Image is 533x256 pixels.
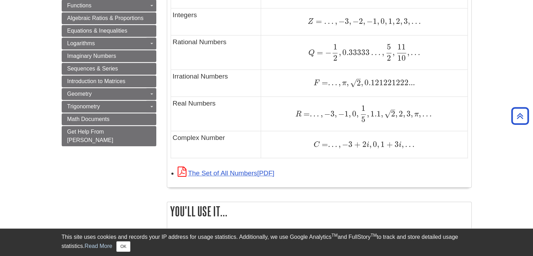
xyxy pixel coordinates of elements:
[62,126,156,146] a: Get Help From [PERSON_NAME]
[62,88,156,100] a: Geometry
[67,103,100,109] span: Trigonometry
[391,109,395,119] span: 2
[379,16,385,26] span: 0
[334,78,337,87] span: .
[308,18,314,26] span: Z
[314,79,320,87] span: F
[62,233,472,252] div: This site uses cookies and records your IP address for usage statistics. Additionally, we use Goo...
[353,140,361,149] span: +
[395,16,400,26] span: 2
[356,109,358,119] span: ,
[385,140,393,149] span: +
[333,53,337,63] span: 2
[315,48,323,57] span: =
[359,16,363,26] span: 2
[328,140,330,149] span: .
[319,109,322,119] span: ,
[171,35,261,69] td: Rational Numbers
[116,241,130,252] button: Close
[371,140,377,149] span: 0
[339,48,341,57] span: ,
[62,38,156,49] a: Logarithms
[402,16,408,26] span: 3
[393,140,399,149] span: 3
[341,79,347,87] span: π
[404,140,415,149] span: …
[322,109,330,119] span: −
[351,109,356,119] span: 0
[421,109,432,119] span: …
[67,66,118,72] span: Sequences & Series
[377,16,379,26] span: ,
[310,109,312,119] span: .
[171,8,261,35] td: Integers
[399,141,402,149] span: i
[337,140,341,149] span: ,
[62,75,156,87] a: Introduction to Matrices
[67,40,95,46] span: Logarithms
[351,16,359,26] span: −
[381,48,384,57] span: ,
[387,42,391,52] span: 5
[357,78,361,88] span: 2
[408,16,410,26] span: ,
[367,109,369,119] span: ,
[347,78,349,87] span: ,
[392,16,395,26] span: ,
[330,140,334,149] span: .
[301,109,310,119] span: =
[171,70,261,97] td: Irrational Numbers
[330,109,334,119] span: 3
[391,105,395,114] span: –
[334,16,337,26] span: ,
[403,109,405,119] span: ,
[336,109,344,119] span: −
[345,16,349,26] span: 3
[315,109,319,119] span: .
[384,109,391,119] span: √
[322,16,334,26] span: …
[407,48,409,57] span: ,
[361,115,365,124] span: 5
[295,110,301,118] span: R
[349,109,351,119] span: ,
[62,25,156,37] a: Equations & Inequalities
[341,140,348,149] span: −
[328,78,330,87] span: .
[178,169,274,177] a: Link opens in new window
[62,63,156,75] a: Sequences & Series
[314,141,320,149] span: C
[357,74,361,83] span: –
[369,109,381,119] span: 1.1
[373,16,377,26] span: 1
[337,78,341,87] span: ,
[67,28,128,34] span: Equations & Inequalities
[365,16,373,26] span: −
[392,48,395,57] span: ,
[367,141,369,149] span: i
[363,78,415,87] span: 0.121221222...
[371,233,377,238] sup: TM
[334,140,337,149] span: .
[333,42,337,52] span: 1
[387,16,392,26] span: 1
[314,16,322,26] span: =
[171,96,261,131] td: Real Numbers
[361,140,367,149] span: 2
[411,109,413,119] span: ,
[67,116,110,122] span: Math Documents
[361,103,365,113] span: 1
[62,50,156,62] a: Imaginary Numbers
[67,91,92,97] span: Geometry
[67,129,114,143] span: Get Help From [PERSON_NAME]
[397,53,406,63] span: 10
[84,243,112,249] a: Read More
[413,110,419,118] span: π
[67,78,125,84] span: Introduction to Matrices
[409,48,420,57] span: …
[397,109,403,119] span: 2
[330,78,334,87] span: .
[348,140,353,149] span: 3
[387,53,391,63] span: 2
[312,109,315,119] span: .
